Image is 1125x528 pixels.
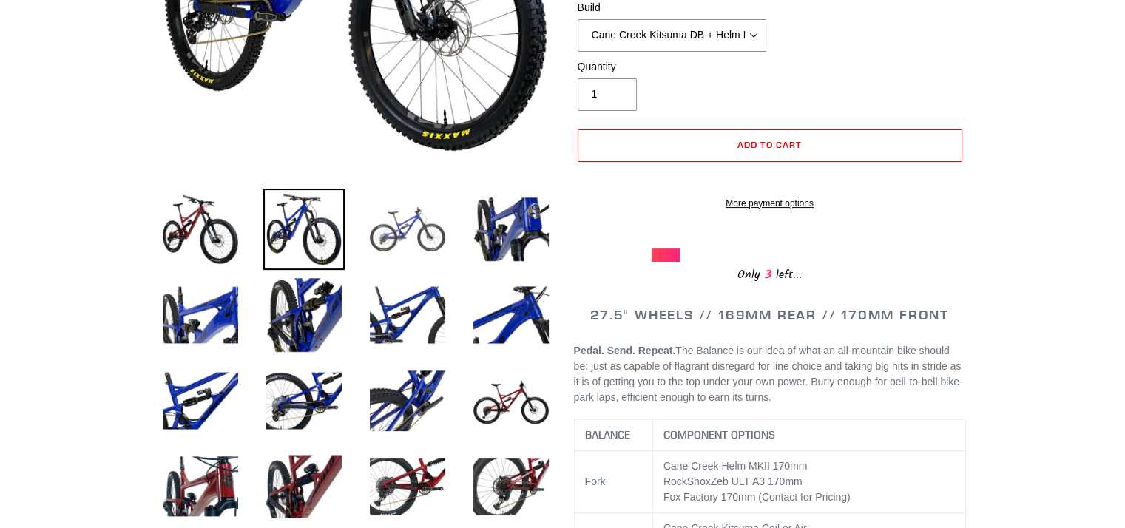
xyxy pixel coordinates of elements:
[574,307,966,323] h2: 27.5" WHEELS // 169MM REAR // 170MM FRONT
[367,274,448,356] img: Load image into Gallery viewer, BALANCE - Complete Bike
[160,446,241,527] img: Load image into Gallery viewer, BALANCE - Complete Bike
[652,451,965,513] td: RockShox mm Fox Factory 170mm (Contact for Pricing)
[263,274,345,356] img: Load image into Gallery viewer, BALANCE - Complete Bike
[470,189,552,270] img: Load image into Gallery viewer, BALANCE - Complete Bike
[737,139,802,150] span: Add to cart
[663,460,808,472] span: Cane Creek Helm MKII 170mm
[574,343,966,405] p: The Balance is our idea of what an all-mountain bike should be: just as capable of flagrant disre...
[578,59,766,75] label: Quantity
[574,420,652,451] th: BALANCE
[574,345,676,356] b: Pedal. Send. Repeat.
[367,446,448,527] img: Load image into Gallery viewer, BALANCE - Complete Bike
[652,262,888,285] div: Only left...
[760,265,776,284] span: 3
[160,274,241,356] img: Load image into Gallery viewer, BALANCE - Complete Bike
[263,360,345,441] img: Load image into Gallery viewer, BALANCE - Complete Bike
[578,129,962,162] button: Add to cart
[263,189,345,270] img: Load image into Gallery viewer, BALANCE - Complete Bike
[367,360,448,441] img: Load image into Gallery viewer, BALANCE - Complete Bike
[711,475,786,487] span: Zeb ULT A3 170
[578,197,962,210] a: More payment options
[263,446,345,527] img: Load image into Gallery viewer, BALANCE - Complete Bike
[160,360,241,441] img: Load image into Gallery viewer, BALANCE - Complete Bike
[470,446,552,527] img: Load image into Gallery viewer, BALANCE - Complete Bike
[470,274,552,356] img: Load image into Gallery viewer, BALANCE - Complete Bike
[652,420,965,451] th: COMPONENT OPTIONS
[367,189,448,270] img: Load image into Gallery viewer, BALANCE - Complete Bike
[160,189,241,270] img: Load image into Gallery viewer, BALANCE - Complete Bike
[574,451,652,513] td: Fork
[470,360,552,441] img: Load image into Gallery viewer, BALANCE - Complete Bike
